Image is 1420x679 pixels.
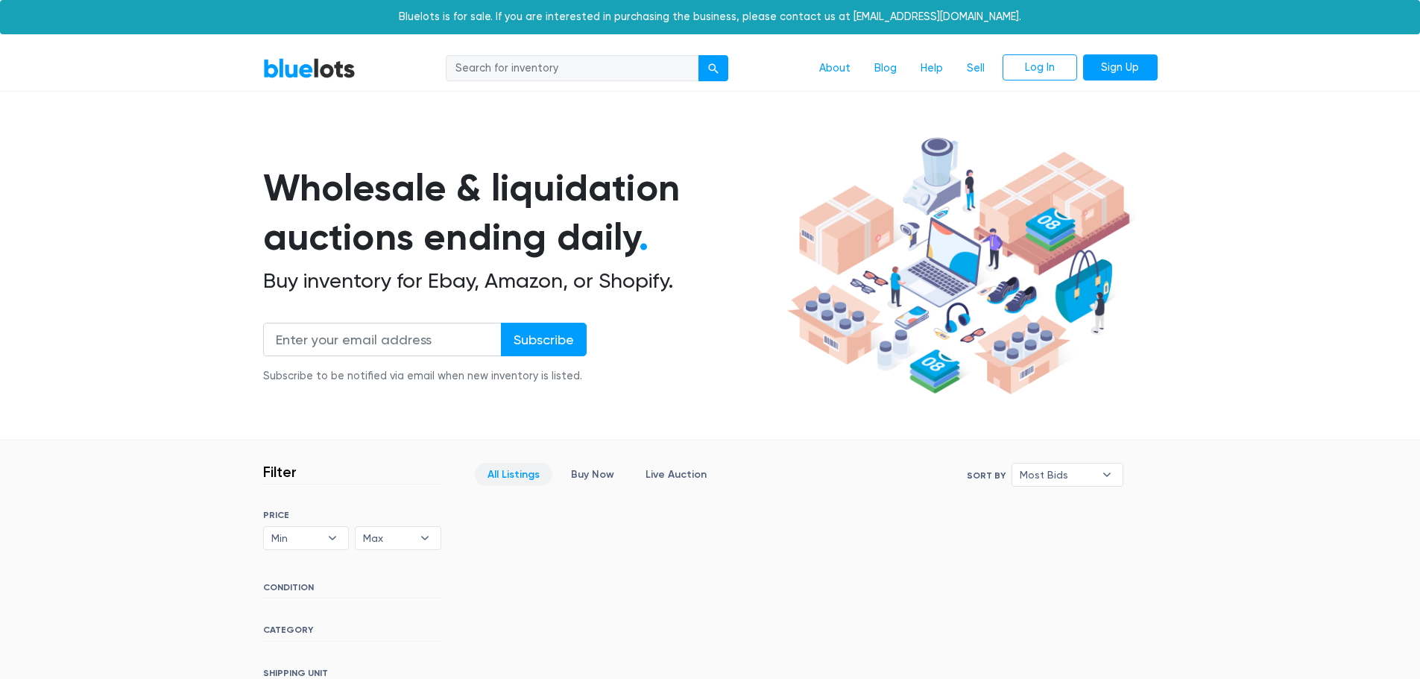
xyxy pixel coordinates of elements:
[909,54,955,83] a: Help
[263,268,782,294] h2: Buy inventory for Ebay, Amazon, or Shopify.
[955,54,997,83] a: Sell
[263,163,782,262] h1: Wholesale & liquidation auctions ending daily
[1083,54,1158,81] a: Sign Up
[271,527,321,549] span: Min
[263,625,441,641] h6: CATEGORY
[1020,464,1094,486] span: Most Bids
[263,510,441,520] h6: PRICE
[317,527,348,549] b: ▾
[862,54,909,83] a: Blog
[1091,464,1123,486] b: ▾
[967,469,1006,482] label: Sort By
[263,582,441,599] h6: CONDITION
[263,368,587,385] div: Subscribe to be notified via email when new inventory is listed.
[263,323,502,356] input: Enter your email address
[446,55,699,82] input: Search for inventory
[807,54,862,83] a: About
[409,527,441,549] b: ▾
[363,527,412,549] span: Max
[263,463,297,481] h3: Filter
[263,57,356,79] a: BlueLots
[558,463,627,486] a: Buy Now
[782,130,1135,402] img: hero-ee84e7d0318cb26816c560f6b4441b76977f77a177738b4e94f68c95b2b83dbb.png
[501,323,587,356] input: Subscribe
[1003,54,1077,81] a: Log In
[639,215,649,259] span: .
[475,463,552,486] a: All Listings
[633,463,719,486] a: Live Auction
